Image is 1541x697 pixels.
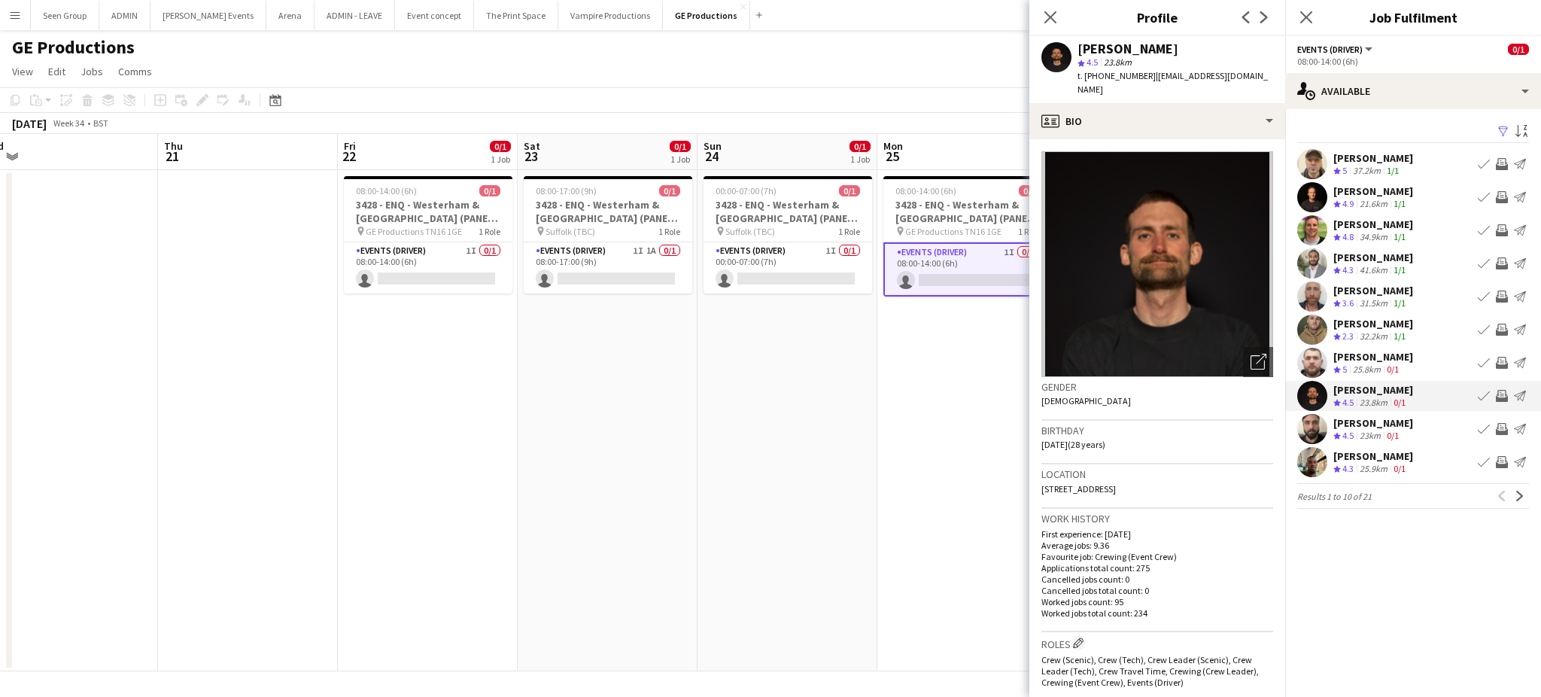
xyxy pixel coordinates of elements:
span: View [12,65,33,78]
span: 0/1 [850,141,871,152]
div: 34.9km [1357,231,1391,244]
span: Sun [704,139,722,153]
div: [PERSON_NAME] [1333,449,1413,463]
h3: Job Fulfilment [1285,8,1541,27]
button: Event concept [395,1,474,30]
a: Jobs [74,62,109,81]
span: Suffolk (TBC) [546,226,595,237]
span: 4.3 [1342,264,1354,275]
div: 1 Job [670,154,690,165]
span: 4.5 [1342,430,1354,441]
div: 25.9km [1357,463,1391,476]
span: [DEMOGRAPHIC_DATA] [1041,395,1131,406]
span: Fri [344,139,356,153]
div: [PERSON_NAME] [1333,350,1413,364]
span: Comms [118,65,152,78]
div: 37.2km [1350,165,1384,178]
span: 4.3 [1342,463,1354,474]
span: 0/1 [490,141,511,152]
div: 23km [1357,430,1384,443]
div: [PERSON_NAME] [1333,383,1413,397]
span: 08:00-14:00 (6h) [895,185,956,196]
span: Thu [164,139,183,153]
span: Mon [883,139,903,153]
div: [PERSON_NAME] [1333,317,1413,330]
span: t. [PHONE_NUMBER] [1077,70,1156,81]
div: [DATE] [12,116,47,131]
span: 23.8km [1101,56,1135,68]
button: Events (Driver) [1297,44,1375,55]
app-job-card: 08:00-14:00 (6h)0/13428 - ENQ - Westerham & [GEOGRAPHIC_DATA] (PANEL VAN) GE Productions TN16 1GE... [883,176,1052,297]
div: [PERSON_NAME] [1333,184,1413,198]
span: 5 [1342,165,1347,176]
span: | [EMAIL_ADDRESS][DOMAIN_NAME] [1077,70,1268,95]
span: 08:00-17:00 (9h) [536,185,597,196]
span: Sat [524,139,540,153]
h3: 3428 - ENQ - Westerham & [GEOGRAPHIC_DATA] (PANEL VAN) [344,198,512,225]
h3: Birthday [1041,424,1273,437]
p: Cancelled jobs count: 0 [1041,574,1273,585]
span: 0/1 [479,185,500,196]
h3: 3428 - ENQ - Westerham & [GEOGRAPHIC_DATA] (PANEL VAN) [883,198,1052,225]
app-skills-label: 1/1 [1387,165,1399,176]
div: 21.6km [1357,198,1391,211]
div: Available [1285,73,1541,109]
span: 4.5 [1087,56,1098,68]
app-skills-label: 0/1 [1387,364,1399,375]
app-skills-label: 0/1 [1394,463,1406,474]
h3: Gender [1041,380,1273,394]
button: GE Productions [663,1,750,30]
div: [PERSON_NAME] [1333,151,1413,165]
span: 2.3 [1342,330,1354,342]
span: Suffolk (TBC) [725,226,775,237]
p: Worked jobs count: 95 [1041,596,1273,607]
app-card-role: Events (Driver)1I0/108:00-14:00 (6h) [344,242,512,294]
p: Cancelled jobs total count: 0 [1041,585,1273,596]
span: Week 34 [50,117,87,129]
div: 32.2km [1357,330,1391,343]
span: Jobs [81,65,103,78]
div: 00:00-07:00 (7h)0/13428 - ENQ - Westerham & [GEOGRAPHIC_DATA] (PANEL VAN) Suffolk (TBC)1 RoleEven... [704,176,872,294]
span: 0/1 [839,185,860,196]
div: 25.8km [1350,364,1384,376]
div: [PERSON_NAME] [1333,251,1413,264]
div: [PERSON_NAME] [1333,284,1413,297]
h1: GE Productions [12,36,135,59]
button: Arena [266,1,315,30]
app-skills-label: 0/1 [1387,430,1399,441]
span: 21 [162,148,183,165]
div: [PERSON_NAME] [1333,416,1413,430]
span: [DATE] (28 years) [1041,439,1105,450]
a: View [6,62,39,81]
span: 08:00-14:00 (6h) [356,185,417,196]
span: 00:00-07:00 (7h) [716,185,777,196]
div: 31.5km [1357,297,1391,310]
h3: Work history [1041,512,1273,525]
div: 08:00-14:00 (6h)0/13428 - ENQ - Westerham & [GEOGRAPHIC_DATA] (PANEL VAN) GE Productions TN16 1GE... [344,176,512,294]
div: Open photos pop-in [1243,347,1273,377]
app-skills-label: 1/1 [1394,264,1406,275]
span: GE Productions TN16 1GE [905,226,1001,237]
button: ADMIN [99,1,150,30]
span: 25 [881,148,903,165]
h3: Roles [1041,635,1273,651]
app-job-card: 08:00-17:00 (9h)0/13428 - ENQ - Westerham & [GEOGRAPHIC_DATA] (PANEL VAN) Suffolk (TBC)1 RoleEven... [524,176,692,294]
span: 0/1 [670,141,691,152]
button: ADMIN - LEAVE [315,1,395,30]
p: Favourite job: Crewing (Event Crew) [1041,551,1273,562]
span: Edit [48,65,65,78]
button: Vampire Productions [558,1,663,30]
span: GE Productions TN16 1GE [366,226,462,237]
span: 0/1 [1508,44,1529,55]
p: Worked jobs total count: 234 [1041,607,1273,619]
app-skills-label: 1/1 [1394,198,1406,209]
span: 0/1 [1019,185,1040,196]
p: Average jobs: 9.36 [1041,540,1273,551]
span: Crew (Scenic), Crew (Tech), Crew Leader (Scenic), Crew Leader (Tech), Crew Travel Time, Crewing (... [1041,654,1259,688]
span: 5 [1342,364,1347,375]
div: [PERSON_NAME] [1333,218,1413,231]
span: 4.5 [1342,397,1354,408]
h3: Location [1041,467,1273,481]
